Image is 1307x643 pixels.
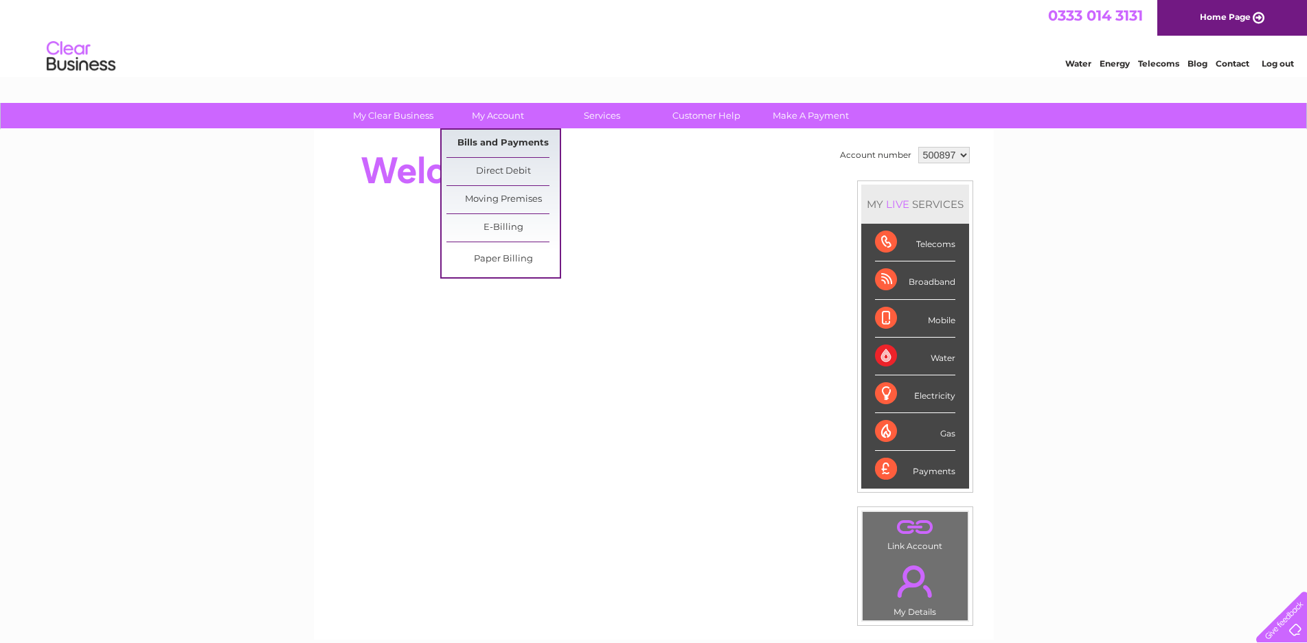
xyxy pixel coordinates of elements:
[46,36,116,78] img: logo.png
[1048,7,1143,24] a: 0333 014 3131
[861,185,969,224] div: MY SERVICES
[1138,58,1179,69] a: Telecoms
[866,557,964,605] a: .
[837,143,915,167] td: Account number
[446,158,560,185] a: Direct Debit
[875,224,955,261] div: Telecoms
[545,103,659,128] a: Services
[446,130,560,157] a: Bills and Payments
[862,511,968,554] td: Link Account
[866,515,964,539] a: .
[1187,58,1207,69] a: Blog
[875,413,955,451] div: Gas
[875,338,955,375] div: Water
[862,554,968,621] td: My Details
[875,375,955,413] div: Electricity
[330,8,979,67] div: Clear Business is a trading name of Verastar Limited (registered in [GEOGRAPHIC_DATA] No. 3667643...
[1100,58,1130,69] a: Energy
[1262,58,1294,69] a: Log out
[875,261,955,299] div: Broadband
[446,186,560,213] a: Moving Premises
[337,103,450,128] a: My Clear Business
[875,451,955,488] div: Payments
[883,198,912,211] div: LIVE
[1216,58,1249,69] a: Contact
[446,246,560,273] a: Paper Billing
[875,300,955,338] div: Mobile
[650,103,763,128] a: Customer Help
[441,103,554,128] a: My Account
[446,214,560,242] a: E-Billing
[1065,58,1091,69] a: Water
[754,103,867,128] a: Make A Payment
